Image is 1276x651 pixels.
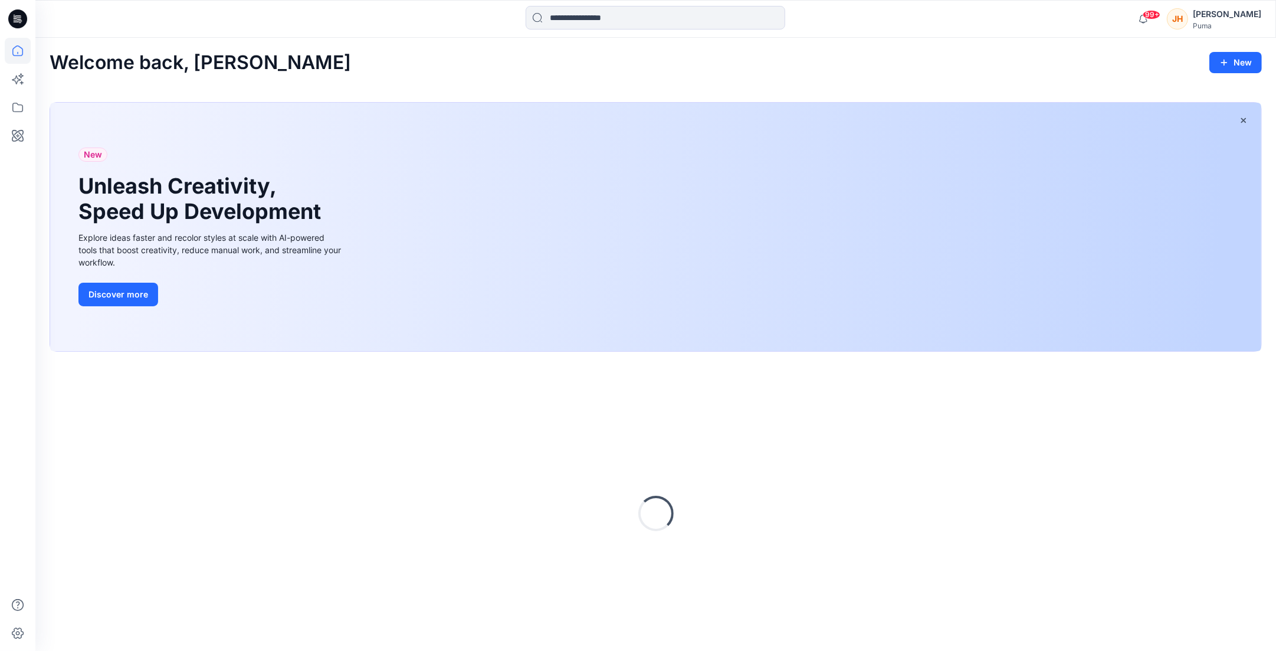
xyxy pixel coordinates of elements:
[1193,7,1261,21] div: [PERSON_NAME]
[1209,52,1262,73] button: New
[1167,8,1188,30] div: JH
[78,231,344,269] div: Explore ideas faster and recolor styles at scale with AI-powered tools that boost creativity, red...
[1143,10,1160,19] span: 99+
[78,283,344,306] a: Discover more
[78,174,326,224] h1: Unleash Creativity, Speed Up Development
[1193,21,1261,30] div: Puma
[50,52,351,74] h2: Welcome back, [PERSON_NAME]
[78,283,158,306] button: Discover more
[84,148,102,162] span: New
